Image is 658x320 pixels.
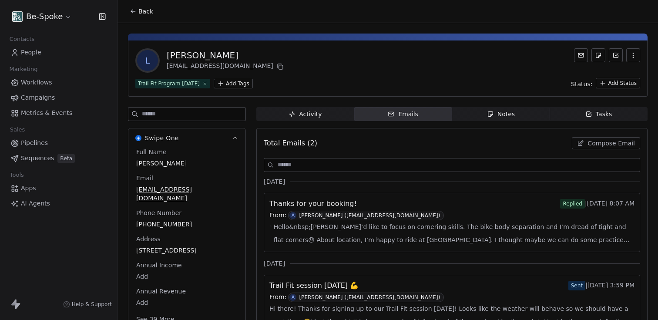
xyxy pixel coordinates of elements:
[292,294,295,301] div: A
[560,199,634,209] span: | [DATE] 8:07 AM
[7,181,110,195] a: Apps
[289,110,322,119] div: Activity
[269,280,359,291] span: Trail Fit session [DATE] 💪
[21,48,41,57] span: People
[7,151,110,165] a: SequencesBeta
[134,209,183,217] span: Phone Number
[571,281,583,290] div: Sent
[138,80,200,88] div: Trail Fit Program [DATE]
[136,159,238,168] span: [PERSON_NAME]
[269,199,357,209] span: Thanks for your booking!
[596,78,640,88] button: Add Status
[585,110,612,119] div: Tasks
[134,287,188,296] span: Annual Revenue
[167,49,285,61] div: [PERSON_NAME]
[7,91,110,105] a: Campaigns
[21,199,50,208] span: AI Agents
[572,137,640,149] button: Compose Email
[12,11,23,22] img: Facebook%20profile%20picture.png
[26,11,63,22] span: Be-Spoke
[136,298,238,307] span: Add
[124,3,158,19] button: Back
[7,196,110,211] a: AI Agents
[7,45,110,60] a: People
[134,235,162,243] span: Address
[128,128,245,148] button: Swipe OneSwipe One
[21,184,36,193] span: Apps
[21,138,48,148] span: Pipelines
[214,79,253,88] button: Add Tags
[134,148,168,156] span: Full Name
[6,63,41,76] span: Marketing
[21,108,72,118] span: Metrics & Events
[571,80,592,88] span: Status:
[136,272,238,281] span: Add
[299,212,440,219] div: [PERSON_NAME] ([EMAIL_ADDRESS][DOMAIN_NAME])
[63,301,112,308] a: Help & Support
[136,185,238,202] span: [EMAIL_ADDRESS][DOMAIN_NAME]
[563,199,582,208] div: Replied
[587,139,635,148] span: Compose Email
[264,138,317,148] span: Total Emails (2)
[21,93,55,102] span: Campaigns
[274,220,634,246] span: Hello&nbsp;[PERSON_NAME]’d like to focus on cornering skills. The bike body separation and I’m dr...
[7,75,110,90] a: Workflows
[57,154,75,163] span: Beta
[135,135,141,141] img: Swipe One
[6,33,38,46] span: Contacts
[568,281,634,290] span: | [DATE] 3:59 PM
[628,290,649,311] iframe: Intercom live chat
[134,261,184,269] span: Annual Income
[7,136,110,150] a: Pipelines
[6,123,29,136] span: Sales
[299,294,440,300] div: [PERSON_NAME] ([EMAIL_ADDRESS][DOMAIN_NAME])
[137,50,158,71] span: L
[167,61,285,72] div: [EMAIL_ADDRESS][DOMAIN_NAME]
[136,246,238,255] span: [STREET_ADDRESS]
[264,177,285,186] span: [DATE]
[145,134,179,142] span: Swipe One
[136,220,238,229] span: [PHONE_NUMBER]
[6,168,27,182] span: Tools
[21,78,52,87] span: Workflows
[7,106,110,120] a: Metrics & Events
[487,110,515,119] div: Notes
[264,259,285,268] span: [DATE]
[292,212,295,219] div: A
[134,174,155,182] span: Email
[10,9,74,24] button: Be-Spoke
[21,154,54,163] span: Sequences
[269,293,286,302] span: From:
[138,7,153,16] span: Back
[72,301,112,308] span: Help & Support
[269,211,286,220] span: From:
